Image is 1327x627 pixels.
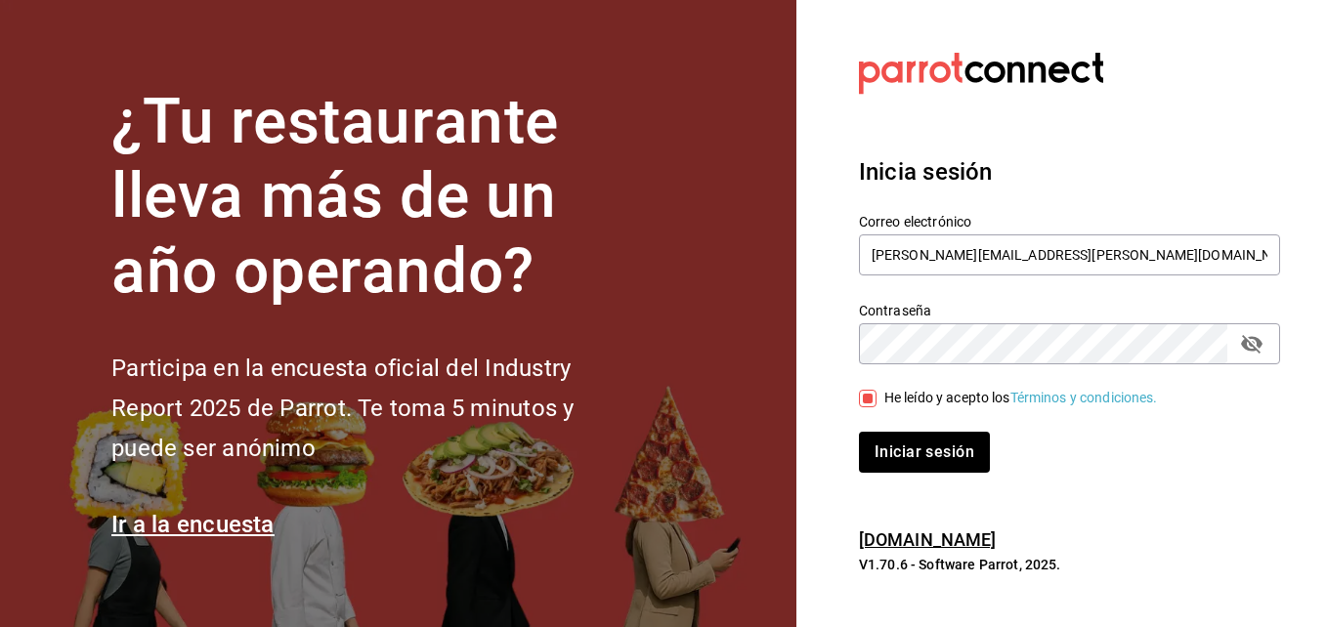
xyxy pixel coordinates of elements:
label: Correo electrónico [859,214,1280,228]
a: Ir a la encuesta [111,511,275,538]
h2: Participa en la encuesta oficial del Industry Report 2025 de Parrot. Te toma 5 minutos y puede se... [111,349,639,468]
a: Términos y condiciones. [1010,390,1158,405]
button: Campo de contraseña [1235,327,1268,360]
button: Iniciar sesión [859,432,990,473]
h3: Inicia sesión [859,154,1280,189]
input: Ingresa tu correo electrónico [859,234,1280,275]
h1: ¿Tu restaurante lleva más de un año operando? [111,85,639,310]
label: Contraseña [859,303,1280,316]
a: [DOMAIN_NAME] [859,529,997,550]
div: He leído y acepto los [884,388,1158,408]
p: V1.70.6 - Software Parrot, 2025. [859,555,1280,574]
